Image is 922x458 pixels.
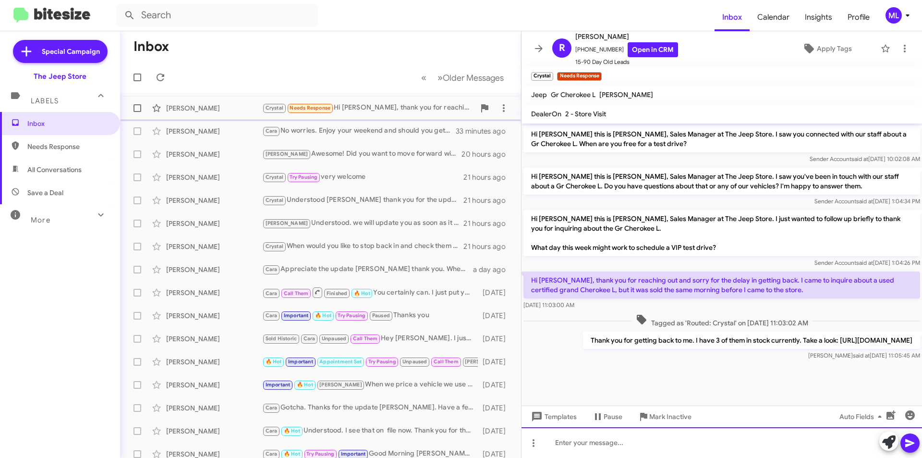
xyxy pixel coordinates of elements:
div: [DATE] [478,380,513,390]
span: Auto Fields [839,408,886,425]
div: [PERSON_NAME] [166,196,262,205]
div: No worries. Enjoy your weekend and should you get some time next week let me know as we are open ... [262,125,456,136]
span: 🔥 Hot [354,290,370,297]
span: said at [851,155,868,162]
span: Call Them [284,290,309,297]
span: Try Pausing [338,312,365,319]
span: Try Pausing [290,174,317,180]
span: Unpaused [322,335,347,342]
div: very welcome [262,172,463,183]
a: Inbox [715,3,750,31]
div: 20 hours ago [461,149,513,159]
div: Hey [PERSON_NAME]. I just wanted to get back here at [GEOGRAPHIC_DATA]. You have any time this we... [262,333,478,344]
span: Jeep [531,90,547,99]
span: Crystal [266,243,283,249]
span: Crystal [266,197,283,203]
button: Mark Inactive [630,408,699,425]
span: Apply Tags [817,40,852,57]
span: Pause [604,408,622,425]
span: Older Messages [443,73,504,83]
div: [PERSON_NAME] [166,149,262,159]
input: Search [116,4,318,27]
div: [DATE] [478,311,513,321]
span: Try Pausing [306,451,334,457]
div: You certainly can. I just put you in for around 5:30 [DATE]. When you arrive just mention you spo... [262,286,478,298]
span: [PERSON_NAME] [599,90,653,99]
div: Understood. we will update you as soon as it is here [262,218,463,229]
span: R [559,40,565,56]
div: [PERSON_NAME] [166,403,262,413]
div: [PERSON_NAME] [166,426,262,436]
span: Important [288,359,313,365]
div: Understood [PERSON_NAME] thank you for the update. Should you have any questions please do not he... [262,195,463,206]
span: Labels [31,97,59,105]
button: Apply Tags [777,40,876,57]
div: [PERSON_NAME] [166,380,262,390]
span: Sender Account [DATE] 1:04:26 PM [814,259,920,266]
span: Profile [840,3,877,31]
span: Insights [797,3,840,31]
span: Sender Account [DATE] 1:04:34 PM [814,198,920,205]
div: [DATE] [478,403,513,413]
span: Templates [529,408,577,425]
span: Finished [327,290,348,297]
span: 🔥 Hot [315,312,331,319]
h1: Inbox [133,39,169,54]
div: [PERSON_NAME] [166,103,262,113]
div: 21 hours ago [463,173,513,182]
span: « [421,72,426,84]
p: Hi [PERSON_NAME] this is [PERSON_NAME], Sales Manager at The Jeep Store. I saw you've been in tou... [523,168,920,195]
span: Important [266,382,291,388]
span: Needs Response [290,105,330,111]
span: said at [856,198,873,205]
span: [PERSON_NAME] [266,151,308,157]
div: [DATE] [478,426,513,436]
span: 🔥 Hot [297,382,313,388]
span: Cara [266,290,278,297]
span: Call Them [434,359,459,365]
span: said at [853,352,870,359]
div: [PERSON_NAME] [166,242,262,251]
button: Templates [522,408,584,425]
small: Needs Response [557,72,601,81]
span: [PERSON_NAME] [319,382,362,388]
span: Appointment Set [319,359,362,365]
div: Understood. I see that on file now. Thank you for the update [PERSON_NAME] and we will see you th... [262,425,478,436]
span: 🔥 Hot [284,451,300,457]
p: Hi [PERSON_NAME] this is [PERSON_NAME], Sales Manager at The Jeep Store. I just wanted to follow ... [523,210,920,256]
div: [PERSON_NAME] [166,357,262,367]
span: Cara [266,428,278,434]
span: Special Campaign [42,47,100,56]
span: Gr Cherokee L [551,90,595,99]
div: 21 hours ago [463,242,513,251]
span: [PHONE_NUMBER] [575,42,678,57]
div: Hi [PERSON_NAME], thank you for reaching out and sorry for the delay in getting back. I came to i... [262,102,475,113]
div: [PERSON_NAME] [166,334,262,344]
div: [DATE] [478,357,513,367]
small: Crystal [531,72,553,81]
a: Special Campaign [13,40,108,63]
span: Call Them [353,335,378,342]
button: Auto Fields [832,408,893,425]
span: Cara [303,335,315,342]
div: Will do. [262,356,478,367]
span: Try Pausing [368,359,396,365]
div: 33 minutes ago [456,126,513,136]
a: Calendar [750,3,797,31]
span: said at [856,259,873,266]
span: Cara [266,128,278,134]
span: 🔥 Hot [284,428,300,434]
div: When we price a vehicle we use comparables in the area not what they list for but sell for at tha... [262,379,478,390]
span: Sender Account [DATE] 10:02:08 AM [810,155,920,162]
span: 2 - Store Visit [565,110,606,118]
span: [PERSON_NAME] [465,359,508,365]
button: Previous [415,68,432,87]
span: 🔥 Hot [266,359,282,365]
div: [PERSON_NAME] [166,173,262,182]
div: The Jeep Store [34,72,86,81]
div: ML [886,7,902,24]
span: 15-90 Day Old Leads [575,57,678,67]
button: ML [877,7,911,24]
